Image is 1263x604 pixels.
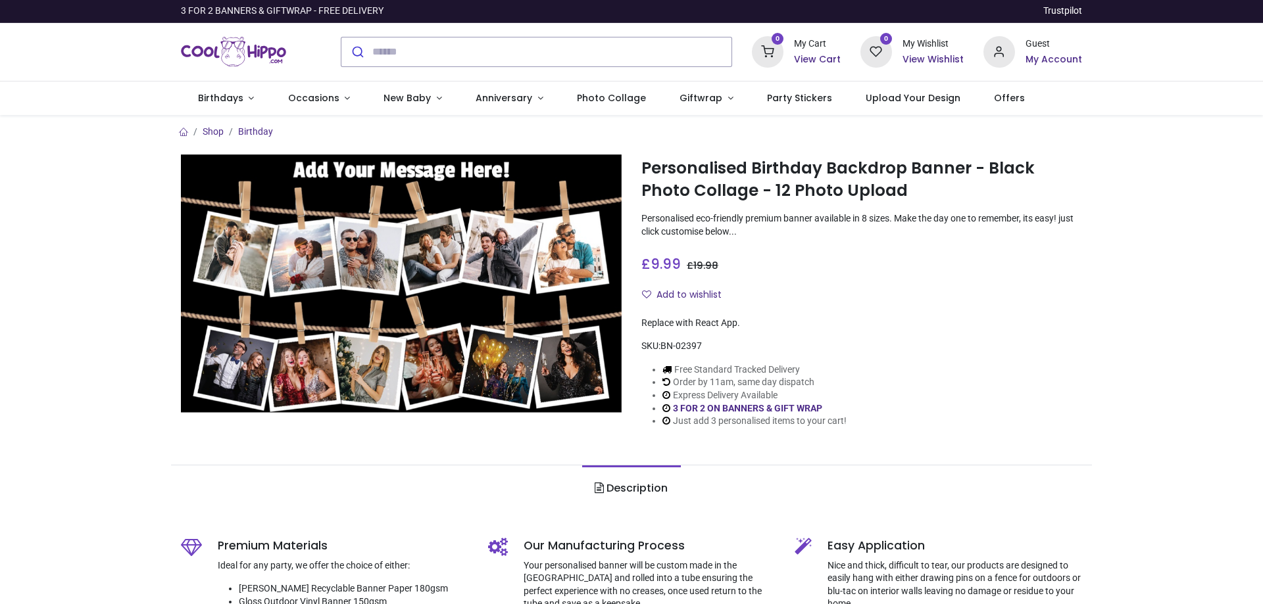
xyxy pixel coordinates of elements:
[239,582,468,595] li: [PERSON_NAME] Recyclable Banner Paper 180gsm
[582,465,680,511] a: Description
[1026,37,1082,51] div: Guest
[767,91,832,105] span: Party Stickers
[794,37,841,51] div: My Cart
[641,157,1082,202] h1: Personalised Birthday Backdrop Banner - Black Photo Collage - 12 Photo Upload
[828,538,1082,554] h5: Easy Application
[641,212,1082,238] p: Personalised eco-friendly premium banner available in 8 sizes. Make the day one to remember, its ...
[476,91,532,105] span: Anniversary
[641,254,681,273] span: £
[903,37,964,51] div: My Wishlist
[687,259,718,272] span: £
[641,317,1082,330] div: Replace with React App.
[693,259,718,272] span: 19.98
[203,126,224,137] a: Shop
[218,538,468,554] h5: Premium Materials
[794,53,841,66] a: View Cart
[198,91,243,105] span: Birthdays
[673,403,822,413] a: 3 FOR 2 ON BANNERS & GIFT WRAP
[752,45,783,56] a: 0
[651,254,681,273] span: 9.99
[662,415,847,428] li: Just add 3 personalised items to your cart!
[218,559,468,572] p: Ideal for any party, we offer the choice of either:
[662,81,750,116] a: Giftwrap
[680,91,722,105] span: Giftwrap
[660,340,702,351] span: BN-02397
[1043,5,1082,18] a: Trustpilot
[1026,53,1082,66] a: My Account
[903,53,964,66] a: View Wishlist
[866,91,960,105] span: Upload Your Design
[181,5,384,18] div: 3 FOR 2 BANNERS & GIFTWRAP - FREE DELIVERY
[181,154,622,413] img: Personalised Birthday Backdrop Banner - Black Photo Collage - 12 Photo Upload
[288,91,339,105] span: Occasions
[880,33,893,45] sup: 0
[577,91,646,105] span: Photo Collage
[641,284,733,306] button: Add to wishlistAdd to wishlist
[662,376,847,389] li: Order by 11am, same day dispatch
[642,290,651,299] i: Add to wishlist
[458,81,560,116] a: Anniversary
[662,389,847,402] li: Express Delivery Available
[384,91,431,105] span: New Baby
[662,363,847,377] li: Free Standard Tracked Delivery
[641,340,1082,353] div: SKU:
[238,126,273,137] a: Birthday
[367,81,459,116] a: New Baby
[524,538,776,554] h5: Our Manufacturing Process
[860,45,892,56] a: 0
[271,81,367,116] a: Occasions
[341,37,372,66] button: Submit
[181,34,286,70] img: Cool Hippo
[181,81,271,116] a: Birthdays
[994,91,1025,105] span: Offers
[181,34,286,70] a: Logo of Cool Hippo
[772,33,784,45] sup: 0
